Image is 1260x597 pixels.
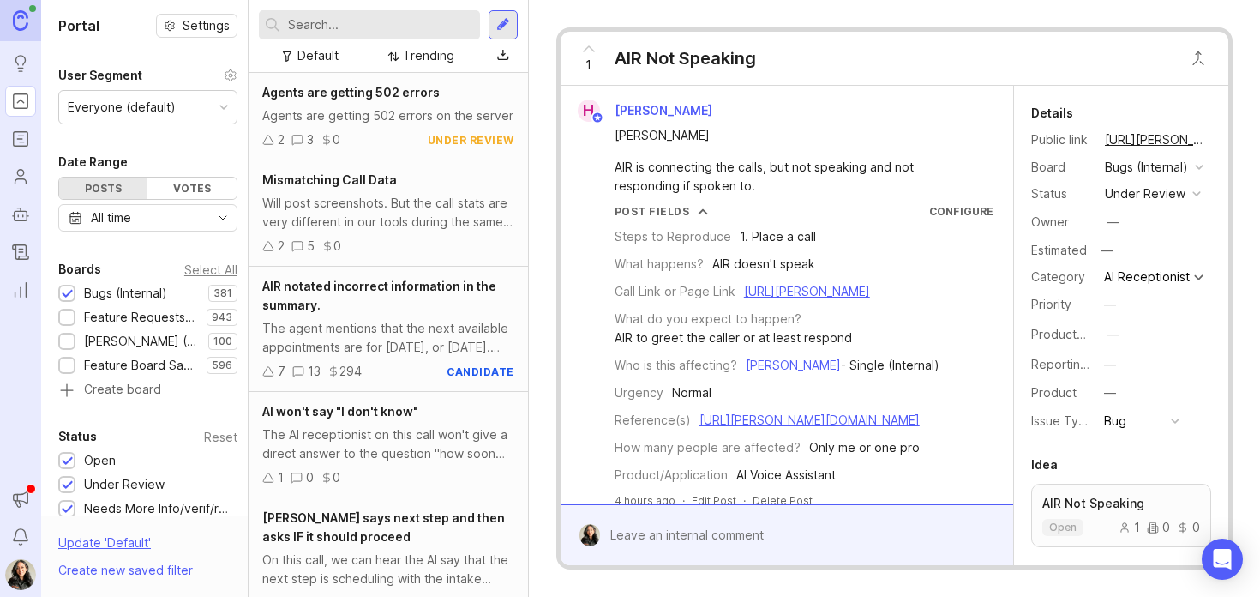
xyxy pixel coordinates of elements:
[213,286,232,300] p: 381
[1031,413,1094,428] label: Issue Type
[13,10,28,30] img: Canny Home
[615,493,675,508] a: 4 hours ago
[1031,103,1073,124] div: Details
[58,383,237,399] a: Create board
[249,267,528,392] a: AIR notated incorrect information in the summary.The agent mentions that the next available appoi...
[1177,522,1200,534] div: 0
[682,493,685,508] div: ·
[1031,158,1091,177] div: Board
[183,17,230,34] span: Settings
[615,282,735,301] div: Call Link or Page Link
[1042,495,1200,512] p: AIR Not Speaking
[306,468,314,487] div: 0
[249,73,528,160] a: Agents are getting 502 errorsAgents are getting 502 errors on the server230under review
[578,99,600,122] div: H
[5,161,36,192] a: Users
[615,310,801,329] div: What do you expect to happen?
[262,106,514,125] div: Agents are getting 502 errors on the server
[339,362,362,381] div: 294
[5,124,36,154] a: Roadmaps
[278,237,285,256] div: 2
[84,308,198,327] div: Feature Requests (Internal)
[262,319,514,357] div: The agent mentions that the next available appointments are for [DATE], or [DATE]. However, in th...
[615,204,690,219] div: Post Fields
[58,15,99,36] h1: Portal
[615,46,756,70] div: AIR Not Speaking
[1031,184,1091,203] div: Status
[262,172,397,187] span: Mismatching Call Data
[204,432,237,442] div: Reset
[147,178,236,199] div: Votes
[1031,357,1123,371] label: Reporting Team
[58,426,97,447] div: Status
[212,311,232,324] p: 943
[809,438,920,457] div: Only me or one pro
[262,551,514,588] div: On this call, we can hear the AI say that the next step is scheduling with the intake specialist....
[615,411,691,430] div: Reference(s)
[567,99,726,122] a: H[PERSON_NAME]
[1104,383,1116,402] div: —
[1031,297,1071,311] label: Priority
[278,362,285,381] div: 7
[1031,385,1077,400] label: Product
[712,255,815,274] div: AIR doesn't speak
[1147,522,1170,534] div: 0
[1101,323,1124,346] button: ProductboardID
[84,332,200,351] div: [PERSON_NAME] (Public)
[746,356,939,375] div: - Single (Internal)
[249,160,528,267] a: Mismatching Call DataWill post screenshots. But the call stats are very different in our tools du...
[615,466,728,485] div: Product/Application
[744,284,870,298] a: [URL][PERSON_NAME]
[615,103,712,118] span: [PERSON_NAME]
[1104,271,1190,283] div: AI Receptionist
[5,237,36,268] a: Changelog
[1107,325,1119,344] div: —
[1104,412,1126,431] div: Bug
[615,158,979,196] div: AIR is connecting the calls, but not speaking and not responding if spoken to.
[307,130,314,149] div: 3
[743,493,746,508] div: ·
[753,493,813,508] div: Delete Post
[615,329,852,347] div: AIR to greet the caller or at least respond
[262,510,505,544] span: [PERSON_NAME] says next step and then asks IF it should proceed
[156,14,237,38] button: Settings
[212,359,232,372] p: 596
[262,404,418,419] span: AI won't say "I don't know"
[297,46,339,65] div: Default
[615,356,737,375] div: Who is this affecting?
[591,112,603,124] img: member badge
[428,133,514,148] div: under review
[5,559,36,590] img: Ysabelle Eugenio
[278,468,284,487] div: 1
[699,413,920,427] a: [URL][PERSON_NAME][DOMAIN_NAME]
[1031,327,1122,341] label: ProductboardID
[615,255,704,274] div: What happens?
[1031,455,1058,475] div: Idea
[615,126,979,145] div: [PERSON_NAME]
[262,425,514,463] div: The AI receptionist on this call won't give a direct answer to the question "how soon can I get s...
[84,284,167,303] div: Bugs (Internal)
[333,237,341,256] div: 0
[5,48,36,79] a: Ideas
[262,279,496,312] span: AIR notated incorrect information in the summary.
[333,468,340,487] div: 0
[5,484,36,515] button: Announcements
[740,227,816,246] div: 1. Place a call
[5,199,36,230] a: Autopilot
[615,204,709,219] button: Post Fields
[1095,239,1118,262] div: —
[84,499,229,518] div: Needs More Info/verif/repro
[58,534,151,561] div: Update ' Default '
[736,466,836,485] div: AI Voice Assistant
[1100,129,1211,151] a: [URL][PERSON_NAME]
[213,335,232,348] p: 100
[1107,213,1119,232] div: —
[403,46,454,65] div: Trending
[58,65,142,86] div: User Segment
[1049,521,1077,534] p: open
[84,356,198,375] div: Feature Board Sandbox [DATE]
[308,362,321,381] div: 13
